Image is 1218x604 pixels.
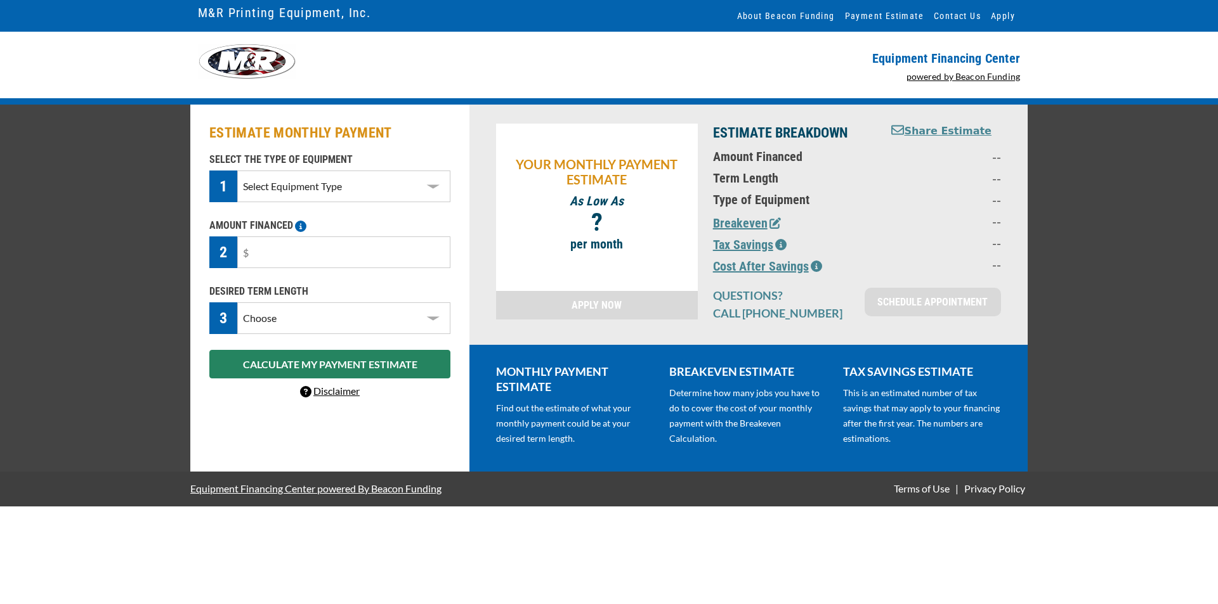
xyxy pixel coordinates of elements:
h2: ESTIMATE MONTHLY PAYMENT [209,124,450,143]
p: -- [890,214,1001,229]
a: APPLY NOW [496,291,698,319]
p: ESTIMATE BREAKDOWN [713,124,875,143]
p: CALL [PHONE_NUMBER] [713,305,849,321]
a: powered by Beacon Funding [907,71,1021,82]
p: Find out the estimate of what your monthly payment could be at your desired term length. [496,401,654,446]
p: ? [502,215,691,230]
p: per month [502,236,691,252]
a: Privacy Policy [962,482,1028,494]
p: Determine how many jobs you have to do to cover the cost of your monthly payment with the Breakev... [669,385,827,446]
p: This is an estimated number of tax savings that may apply to your financing after the first year.... [843,385,1001,446]
p: SELECT THE TYPE OF EQUIPMENT [209,152,450,167]
p: QUESTIONS? [713,288,849,303]
button: Breakeven [713,214,781,233]
a: Equipment Financing Center powered By Beacon Funding [190,473,442,504]
p: -- [890,235,1001,250]
input: $ [237,236,450,268]
a: Terms of Use [891,482,952,494]
p: BREAKEVEN ESTIMATE [669,364,827,379]
img: LinkClick.aspx [198,44,296,79]
button: Share Estimate [891,124,992,139]
a: SCHEDULE APPOINTMENT [865,288,1001,316]
p: -- [890,170,1001,186]
p: Equipment Financing Center [617,51,1020,66]
p: Amount Financed [713,149,875,164]
div: 3 [209,302,237,334]
span: | [955,482,959,494]
p: Type of Equipment [713,192,875,207]
p: -- [890,257,1001,272]
p: YOUR MONTHLY PAYMENT ESTIMATE [502,157,691,187]
button: Cost After Savings [713,257,822,276]
p: As Low As [502,193,691,209]
a: Disclaimer [300,385,360,397]
div: 2 [209,236,237,268]
p: Term Length [713,170,875,186]
div: 1 [209,170,237,202]
p: MONTHLY PAYMENT ESTIMATE [496,364,654,394]
a: M&R Printing Equipment, Inc. [198,2,370,23]
p: -- [890,149,1001,164]
p: TAX SAVINGS ESTIMATE [843,364,1001,379]
button: CALCULATE MY PAYMENT ESTIMATE [209,350,450,378]
p: DESIRED TERM LENGTH [209,284,450,299]
p: -- [890,192,1001,207]
p: AMOUNT FINANCED [209,218,450,233]
button: Tax Savings [713,235,787,254]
